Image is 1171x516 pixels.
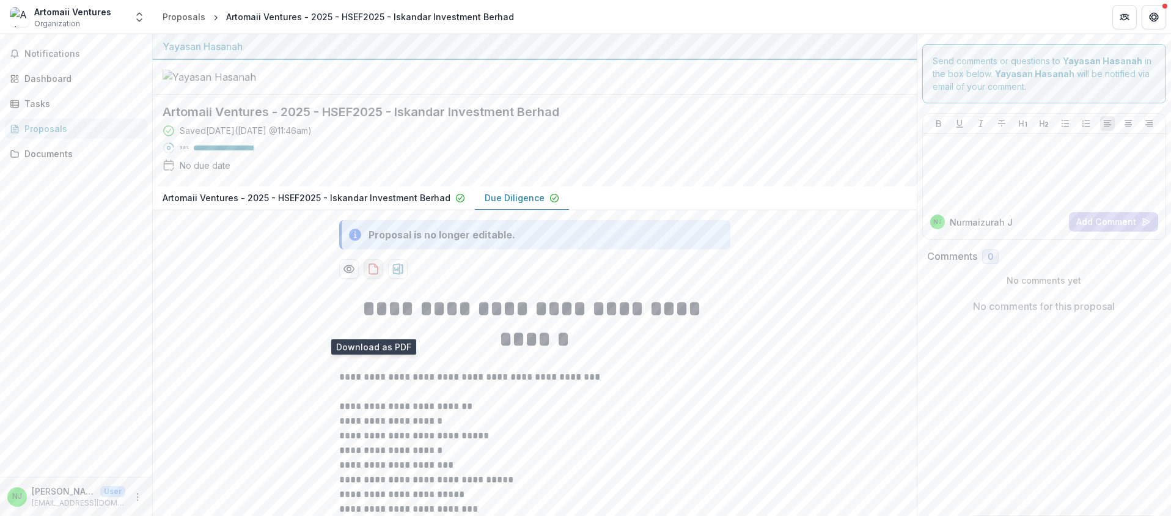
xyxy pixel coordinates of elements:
h2: Comments [927,251,977,262]
span: Organization [34,18,80,29]
a: Tasks [5,94,147,114]
button: Ordered List [1079,116,1093,131]
strong: Yayasan Hasanah [1063,56,1142,66]
div: Nurmaizurah Jamaludin [933,219,942,225]
strong: Yayasan Hasanah [995,68,1074,79]
button: Add Comment [1069,212,1158,232]
button: Partners [1112,5,1137,29]
p: 98 % [180,144,189,152]
nav: breadcrumb [158,8,519,26]
div: Nurmaizurah Jamaludin [12,493,22,501]
button: Italicize [974,116,988,131]
p: No comments yet [927,274,1162,287]
div: Artomaii Ventures - 2025 - HSEF2025 - Iskandar Investment Berhad [226,10,514,23]
p: Due Diligence [485,191,545,204]
button: Bold [931,116,946,131]
div: Proposals [24,122,138,135]
div: Send comments or questions to in the box below. will be notified via email of your comment. [922,44,1167,103]
button: Get Help [1142,5,1166,29]
a: Documents [5,144,147,164]
p: Artomaii Ventures - 2025 - HSEF2025 - Iskandar Investment Berhad [163,191,450,204]
img: Yayasan Hasanah [163,70,285,84]
a: Proposals [158,8,210,26]
div: Saved [DATE] ( [DATE] @ 11:46am ) [180,124,312,137]
p: Nurmaizurah J [950,216,1013,229]
div: Proposal is no longer editable. [369,227,515,242]
button: Underline [952,116,967,131]
button: download-proposal [388,259,408,279]
div: No due date [180,159,230,172]
button: Bullet List [1058,116,1073,131]
h2: Artomaii Ventures - 2025 - HSEF2025 - Iskandar Investment Berhad [163,105,887,119]
p: [PERSON_NAME] [32,485,95,498]
button: Align Center [1121,116,1136,131]
div: Artomaii Ventures [34,6,111,18]
p: No comments for this proposal [973,299,1115,314]
button: Notifications [5,44,147,64]
span: 0 [988,252,993,262]
a: Proposals [5,119,147,139]
button: More [130,490,145,504]
button: Heading 2 [1037,116,1051,131]
p: User [100,486,125,497]
p: [EMAIL_ADDRESS][DOMAIN_NAME] [32,498,125,509]
div: Documents [24,147,138,160]
button: Preview 21758a10-9d24-4002-be49-461ed7b88e94-1.pdf [339,259,359,279]
div: Dashboard [24,72,138,85]
button: Strike [994,116,1009,131]
img: Artomaii Ventures [10,7,29,27]
span: Notifications [24,49,142,59]
button: Align Left [1100,116,1115,131]
button: Align Right [1142,116,1156,131]
div: Tasks [24,97,138,110]
button: Heading 1 [1016,116,1030,131]
div: Proposals [163,10,205,23]
button: download-proposal [364,259,383,279]
div: Yayasan Hasanah [163,39,907,54]
a: Dashboard [5,68,147,89]
button: Open entity switcher [131,5,148,29]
